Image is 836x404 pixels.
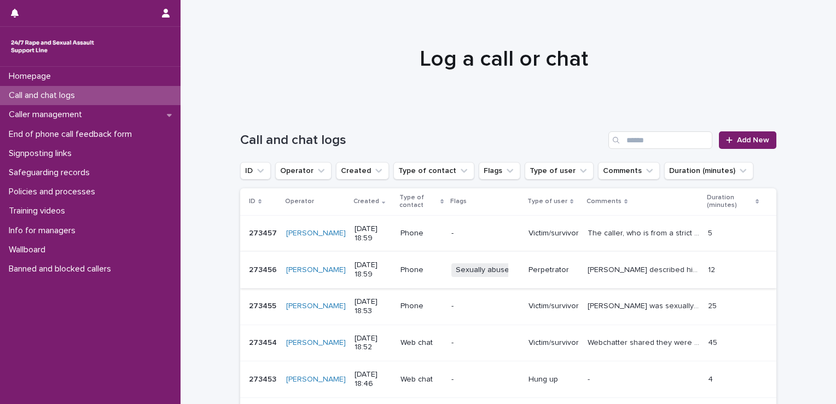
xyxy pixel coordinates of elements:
p: Phone [400,266,443,275]
p: Signposting links [4,148,80,159]
p: 12 [708,263,717,275]
p: Policies and processes [4,187,104,197]
p: - [451,375,520,384]
p: Created [353,195,379,207]
p: Perpetrator [529,266,579,275]
p: Comments [587,195,622,207]
p: End of phone call feedback form [4,129,141,140]
p: Wallboard [4,245,54,255]
a: [PERSON_NAME] [286,302,346,311]
p: Type of user [527,195,567,207]
a: Add New [719,131,776,149]
a: [PERSON_NAME] [286,229,346,238]
p: 273455 [249,299,278,311]
p: Caller was sexually assaulted by her best friends husband 6 years ago. Caller has only told her h... [588,299,701,311]
a: [PERSON_NAME] [286,266,346,275]
tr: 273454273454 [PERSON_NAME] [DATE] 18:52Web chat-Victim/survivorWebchatter shared they were sexual... [240,325,776,361]
span: Sexually abuse [451,263,514,277]
p: Flags [450,195,467,207]
p: Webchatter shared they were sexually exploited and their friend's shared an intimate image of the... [588,336,701,348]
button: Type of contact [393,162,474,180]
input: Search [608,131,712,149]
button: Duration (minutes) [664,162,753,180]
p: Operator [285,195,314,207]
p: 273453 [249,373,278,384]
button: Created [336,162,389,180]
h1: Log a call or chat [236,46,772,72]
p: The caller, who is from a strict muslim background, was sexually abused by his older sister from ... [588,227,701,238]
p: - [588,373,592,384]
p: [DATE] 18:59 [355,261,392,279]
button: Operator [275,162,332,180]
p: [DATE] 18:46 [355,370,392,389]
button: Type of user [525,162,594,180]
p: Victim/survivor [529,338,579,348]
p: [DATE] 18:52 [355,334,392,353]
p: 273457 [249,227,279,238]
button: Flags [479,162,520,180]
tr: 273457273457 [PERSON_NAME] [DATE] 18:59Phone-Victim/survivorThe caller, who is from a strict [DEM... [240,215,776,252]
p: Caller management [4,109,91,120]
p: ID [249,195,256,207]
h1: Call and chat logs [240,132,604,148]
p: 5 [708,227,715,238]
tr: 273456273456 [PERSON_NAME] [DATE] 18:59PhoneSexually abusePerpetrator[PERSON_NAME] described his ... [240,252,776,288]
p: Type of contact [399,192,438,212]
p: Training videos [4,206,74,216]
p: Phone [400,229,443,238]
p: - [451,229,520,238]
p: Victim/survivor [529,302,579,311]
p: 45 [708,336,719,348]
p: Victim/survivor [529,229,579,238]
p: Web chat [400,338,443,348]
p: Hung up [529,375,579,384]
button: ID [240,162,271,180]
p: 273456 [249,263,279,275]
tr: 273453273453 [PERSON_NAME] [DATE] 18:46Web chat-Hung up-- 44 [240,361,776,398]
img: rhQMoQhaT3yELyF149Cw [9,36,96,57]
p: Call and chat logs [4,90,84,101]
p: - [451,338,520,348]
p: Web chat [400,375,443,384]
p: Phone [400,302,443,311]
p: Caller described his sister "taking advantage" because his father had told her to. Caller did not... [588,263,701,275]
p: Banned and blocked callers [4,264,120,274]
p: 4 [708,373,715,384]
tr: 273455273455 [PERSON_NAME] [DATE] 18:53Phone-Victim/survivor[PERSON_NAME] was sexually assaulted ... [240,288,776,325]
p: - [451,302,520,311]
p: [DATE] 18:59 [355,224,392,243]
p: Homepage [4,71,60,82]
span: Add New [737,136,769,144]
a: [PERSON_NAME] [286,338,346,348]
p: Info for managers [4,226,84,236]
p: 273454 [249,336,279,348]
button: Comments [598,162,660,180]
p: Duration (minutes) [707,192,752,212]
p: [DATE] 18:53 [355,297,392,316]
p: Safeguarding records [4,168,98,178]
a: [PERSON_NAME] [286,375,346,384]
p: 25 [708,299,719,311]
